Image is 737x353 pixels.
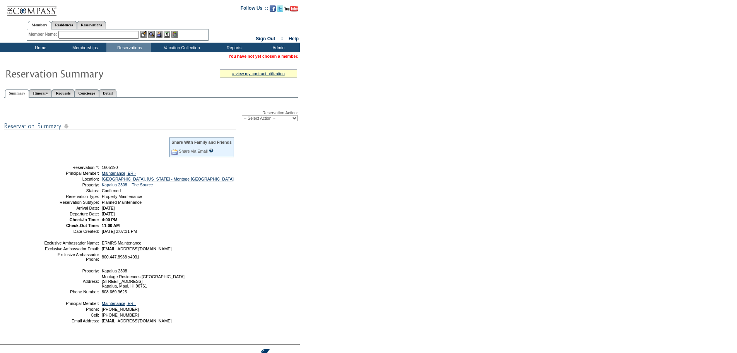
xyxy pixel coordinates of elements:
td: Property: [44,183,99,187]
div: Share With Family and Friends [171,140,232,145]
a: Become our fan on Facebook [270,8,276,12]
span: Confirmed [102,188,121,193]
td: Principal Member: [44,171,99,176]
div: Member Name: [29,31,58,38]
img: Subscribe to our YouTube Channel [284,6,298,12]
td: Reservation #: [44,165,99,170]
span: 11:00 AM [102,223,120,228]
td: Departure Date: [44,212,99,216]
strong: Check-In Time: [70,217,99,222]
span: Montage Residences [GEOGRAPHIC_DATA] [STREET_ADDRESS] Kapalua, Maui, HI 96761 [102,274,185,288]
td: Arrival Date: [44,206,99,210]
span: You have not yet chosen a member. [229,54,298,59]
span: [PHONE_NUMBER] [102,307,139,312]
a: Subscribe to our YouTube Channel [284,8,298,12]
a: Kapalua 2308 [102,183,127,187]
a: Maintenance, ER - [102,171,136,176]
span: Planned Maintenance [102,200,142,205]
span: 800.447.8988 x4031 [102,255,139,259]
td: Memberships [62,43,106,52]
td: Admin [255,43,300,52]
td: Property: [44,269,99,273]
td: Exclusive Ambassador Name: [44,241,99,245]
td: Follow Us :: [241,5,268,14]
td: Date Created: [44,229,99,234]
strong: Check-Out Time: [66,223,99,228]
a: Residences [51,21,77,29]
img: View [148,31,155,38]
span: :: [280,36,284,41]
td: Reservation Type: [44,194,99,199]
td: Phone Number: [44,289,99,294]
td: Status: [44,188,99,193]
td: Principal Member: [44,301,99,306]
a: Share via Email [179,149,208,153]
img: subTtlResSummary.gif [4,121,236,131]
a: Concierge [74,89,99,97]
span: 1605190 [102,165,118,170]
td: Phone: [44,307,99,312]
td: Location: [44,177,99,181]
td: Exclusive Ambassador Phone: [44,252,99,262]
td: Reservation Subtype: [44,200,99,205]
img: b_calculator.gif [171,31,178,38]
span: 4:00 PM [102,217,117,222]
a: Help [289,36,299,41]
span: ERMRS Maintenance [102,241,141,245]
a: Reservations [77,21,106,29]
a: [GEOGRAPHIC_DATA], [US_STATE] - Montage [GEOGRAPHIC_DATA] [102,177,234,181]
input: What is this? [209,148,214,153]
img: Impersonate [156,31,162,38]
td: Address: [44,274,99,288]
a: Follow us on Twitter [277,8,283,12]
a: Summary [5,89,29,98]
a: Requests [52,89,74,97]
a: » view my contract utilization [232,71,285,76]
div: Reservation Action: [4,110,298,121]
span: [DATE] [102,212,115,216]
span: Property Maintenance [102,194,142,199]
span: [EMAIL_ADDRESS][DOMAIN_NAME] [102,246,172,251]
td: Home [17,43,62,52]
td: Reports [211,43,255,52]
td: Reservations [106,43,151,52]
img: Reservations [164,31,170,38]
span: [EMAIL_ADDRESS][DOMAIN_NAME] [102,319,172,323]
a: Itinerary [29,89,52,97]
a: The Source [132,183,153,187]
span: [DATE] 2:07:31 PM [102,229,137,234]
span: 808.669.9625 [102,289,127,294]
span: [PHONE_NUMBER] [102,313,139,317]
td: Exclusive Ambassador Email: [44,246,99,251]
a: Detail [99,89,117,97]
a: Members [28,21,51,29]
td: Email Address: [44,319,99,323]
img: b_edit.gif [140,31,147,38]
a: Maintenance, ER - [102,301,136,306]
td: Vacation Collection [151,43,211,52]
img: Follow us on Twitter [277,5,283,12]
td: Cell: [44,313,99,317]
span: Kapalua 2308 [102,269,127,273]
a: Sign Out [256,36,275,41]
img: Reservaton Summary [5,65,160,81]
span: [DATE] [102,206,115,210]
img: Become our fan on Facebook [270,5,276,12]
